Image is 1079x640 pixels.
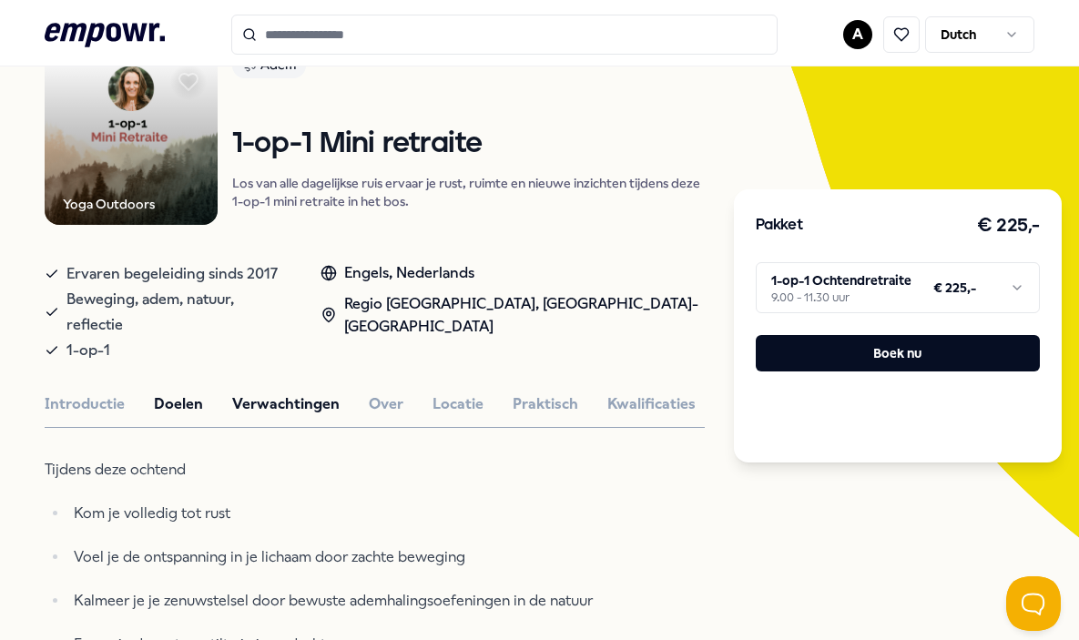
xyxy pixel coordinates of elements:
[433,392,484,416] button: Locatie
[513,392,578,416] button: Praktisch
[977,211,1040,240] h3: € 225,-
[66,261,278,287] span: Ervaren begeleiding sinds 2017
[756,214,803,238] h3: Pakket
[45,392,125,416] button: Introductie
[154,392,203,416] button: Doelen
[321,292,704,339] div: Regio [GEOGRAPHIC_DATA], [GEOGRAPHIC_DATA]-[GEOGRAPHIC_DATA]
[1006,576,1061,631] iframe: Help Scout Beacon - Open
[321,261,704,285] div: Engels, Nederlands
[74,544,636,570] p: Voel je de ontspanning in je lichaam door zachte beweging
[232,53,705,85] a: Adem
[232,128,705,160] h1: 1-op-1 Mini retraite
[231,15,778,55] input: Search for products, categories or subcategories
[66,338,110,363] span: 1-op-1
[607,392,696,416] button: Kwalificaties
[45,457,636,483] p: Tijdens deze ochtend
[63,194,155,214] div: Yoga Outdoors
[66,287,284,338] span: Beweging, adem, natuur, reflectie
[756,335,1040,371] button: Boek nu
[74,501,636,526] p: Kom je volledig tot rust
[232,174,705,210] p: Los van alle dagelijkse ruis ervaar je rust, ruimte en nieuwe inzichten tijdens deze 1-op-1 mini ...
[74,588,636,614] p: Kalmeer je je zenuwstelsel door bewuste ademhalingsoefeningen in de natuur
[369,392,403,416] button: Over
[45,53,218,226] img: Product Image
[843,20,872,49] button: A
[232,392,340,416] button: Verwachtingen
